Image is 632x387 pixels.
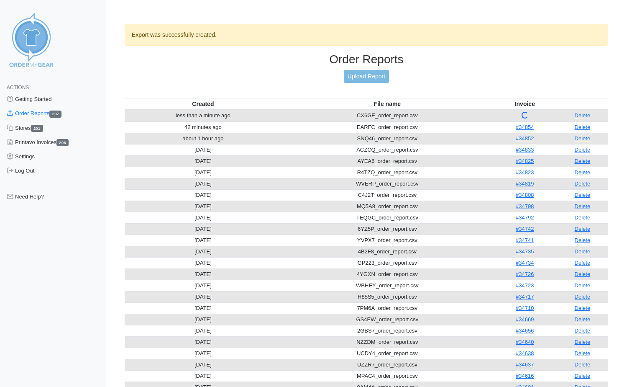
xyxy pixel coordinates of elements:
[516,147,534,153] a: #34833
[281,212,493,223] td: TEQGC_order_report.csv
[516,328,534,334] a: #34656
[125,325,281,336] td: [DATE]
[125,52,608,67] h3: Order Reports
[125,201,281,212] td: [DATE]
[575,248,591,255] a: Delete
[575,361,591,368] a: Delete
[281,370,493,382] td: MPAC4_order_report.csv
[56,139,69,146] span: 206
[575,305,591,311] a: Delete
[281,348,493,359] td: UCDY4_order_report.csv
[281,246,493,257] td: 4B2F8_order_report.csv
[31,125,43,132] span: 201
[575,214,591,221] a: Delete
[516,316,534,322] a: #34669
[125,370,281,382] td: [DATE]
[516,271,534,277] a: #34726
[516,124,534,130] a: #34854
[125,280,281,291] td: [DATE]
[575,339,591,345] a: Delete
[575,158,591,164] a: Delete
[575,181,591,187] a: Delete
[575,328,591,334] a: Delete
[281,133,493,144] td: SNQ46_order_report.csv
[125,167,281,178] td: [DATE]
[575,350,591,356] a: Delete
[575,260,591,266] a: Delete
[281,155,493,167] td: AYEA6_order_report.csv
[516,373,534,379] a: #34616
[125,133,281,144] td: about 1 hour ago
[125,223,281,235] td: [DATE]
[516,214,534,221] a: #34792
[125,178,281,189] td: [DATE]
[125,189,281,201] td: [DATE]
[281,257,493,268] td: GP223_order_report.csv
[575,316,591,322] a: Delete
[516,339,534,345] a: #34640
[516,203,534,209] a: #34798
[281,314,493,325] td: GS4EW_order_report.csv
[125,336,281,348] td: [DATE]
[281,235,493,246] td: YVPX7_order_report.csv
[281,325,493,336] td: 2GBS7_order_report.csv
[516,135,534,142] a: #34852
[125,257,281,268] td: [DATE]
[575,271,591,277] a: Delete
[125,212,281,223] td: [DATE]
[575,112,591,119] a: Delete
[516,181,534,187] a: #34819
[125,302,281,314] td: [DATE]
[516,350,534,356] a: #34638
[516,226,534,232] a: #34742
[281,223,493,235] td: 6YZ5P_order_report.csv
[125,359,281,370] td: [DATE]
[281,336,493,348] td: NZZDM_order_report.csv
[281,280,493,291] td: WBHEY_order_report.csv
[493,98,557,110] th: Invoice
[516,260,534,266] a: #34734
[125,144,281,155] td: [DATE]
[281,167,493,178] td: R4TZQ_order_report.csv
[281,144,493,155] td: ACZCQ_order_report.csv
[575,192,591,198] a: Delete
[516,237,534,243] a: #34741
[575,237,591,243] a: Delete
[281,359,493,370] td: UZZR7_order_report.csv
[575,294,591,300] a: Delete
[575,135,591,142] a: Delete
[125,121,281,133] td: 42 minutes ago
[344,70,389,83] a: Upload Report
[516,248,534,255] a: #34735
[125,24,608,46] div: Export was successfully created.
[281,291,493,302] td: H85S5_order_report.csv
[281,189,493,201] td: C4J2T_order_report.csv
[575,169,591,175] a: Delete
[575,226,591,232] a: Delete
[516,158,534,164] a: #34825
[125,268,281,280] td: [DATE]
[575,373,591,379] a: Delete
[125,235,281,246] td: [DATE]
[575,124,591,130] a: Delete
[125,291,281,302] td: [DATE]
[281,201,493,212] td: MQ5A8_order_report.csv
[7,85,29,90] span: Actions
[125,348,281,359] td: [DATE]
[125,98,281,110] th: Created
[575,282,591,289] a: Delete
[516,361,534,368] a: #34637
[281,302,493,314] td: 7PM6A_order_report.csv
[125,155,281,167] td: [DATE]
[575,203,591,209] a: Delete
[281,121,493,133] td: EARFC_order_report.csv
[281,98,493,110] th: File name
[281,110,493,122] td: CX6GE_order_report.csv
[125,110,281,122] td: less than a minute ago
[281,178,493,189] td: WVERP_order_report.csv
[281,268,493,280] td: 4YGXN_order_report.csv
[49,111,61,118] span: 207
[516,192,534,198] a: #34808
[516,169,534,175] a: #34823
[575,147,591,153] a: Delete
